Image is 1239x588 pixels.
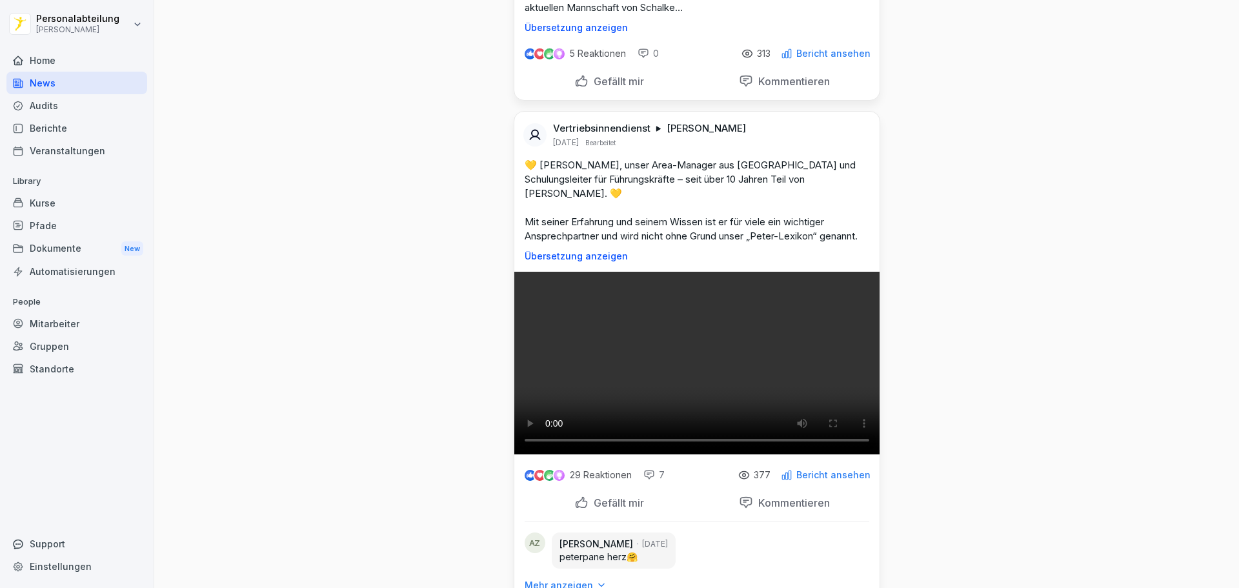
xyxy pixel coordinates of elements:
[753,75,830,88] p: Kommentieren
[121,241,143,256] div: New
[642,538,668,550] p: [DATE]
[6,312,147,335] a: Mitarbeiter
[6,94,147,117] a: Audits
[559,538,633,551] p: [PERSON_NAME]
[796,470,871,480] p: Bericht ansehen
[6,72,147,94] a: News
[796,48,871,59] p: Bericht ansehen
[36,14,119,25] p: Personalabteilung
[6,532,147,555] div: Support
[6,237,147,261] a: DokumenteNew
[6,171,147,192] p: Library
[643,469,665,482] div: 7
[753,496,830,509] p: Kommentieren
[6,139,147,162] a: Veranstaltungen
[525,158,869,243] p: 💛 [PERSON_NAME], unser Area-Manager aus [GEOGRAPHIC_DATA] und Schulungsleiter für Führungskräfte ...
[553,137,579,148] p: [DATE]
[6,292,147,312] p: People
[589,75,644,88] p: Gefällt mir
[525,532,545,553] div: AZ
[6,358,147,380] a: Standorte
[754,470,771,480] p: 377
[570,48,626,59] p: 5 Reaktionen
[6,237,147,261] div: Dokumente
[36,25,119,34] p: [PERSON_NAME]
[544,48,555,59] img: celebrate
[585,137,616,148] p: Bearbeitet
[535,49,545,59] img: love
[525,23,869,33] p: Übersetzung anzeigen
[6,555,147,578] a: Einstellungen
[525,48,535,59] img: like
[6,260,147,283] a: Automatisierungen
[544,470,555,481] img: celebrate
[559,551,668,563] p: peterpane herz🤗
[525,251,869,261] p: Übersetzung anzeigen
[638,47,659,60] div: 0
[6,49,147,72] a: Home
[6,214,147,237] a: Pfade
[757,48,771,59] p: 313
[6,192,147,214] a: Kurse
[6,335,147,358] a: Gruppen
[589,496,644,509] p: Gefällt mir
[553,122,650,135] p: Vertriebsinnendienst
[535,471,545,480] img: love
[6,117,147,139] a: Berichte
[570,470,632,480] p: 29 Reaktionen
[667,122,746,135] p: [PERSON_NAME]
[554,469,565,481] img: inspiring
[525,470,535,480] img: like
[554,48,565,59] img: inspiring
